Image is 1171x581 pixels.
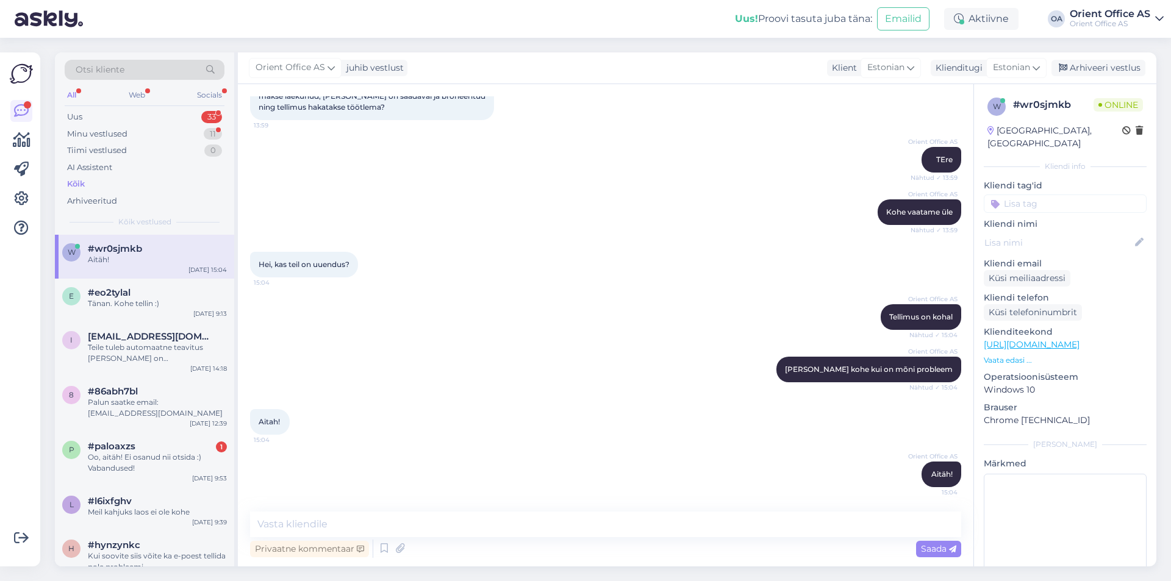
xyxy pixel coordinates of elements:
span: e [69,291,74,301]
span: #wr0sjmkb [88,243,142,254]
span: Kohe vaatame üle [886,207,953,216]
div: Tiimi vestlused [67,144,127,157]
div: [PERSON_NAME] [984,439,1147,450]
p: Kliendi tag'id [984,179,1147,192]
div: OA [1048,10,1065,27]
div: AI Assistent [67,162,112,174]
span: w [993,102,1001,111]
span: #eo2tylal [88,287,131,298]
div: Socials [195,87,224,103]
span: Nähtud ✓ 13:59 [911,173,958,182]
span: Orient Office AS [908,294,958,304]
div: Palun saatke email: [EMAIL_ADDRESS][DOMAIN_NAME] [88,397,227,419]
span: Aitäh! [931,469,953,479]
div: Aktiivne [944,8,1019,30]
div: Oo, aitäh! Ei osanud nii otsida :) Vabandused! [88,452,227,474]
span: Nähtud ✓ 15:04 [909,330,958,340]
span: 15:04 [912,488,958,497]
p: Vaata edasi ... [984,355,1147,366]
span: 15:04 [254,435,299,444]
div: Tänan. Kohe tellin :) [88,298,227,309]
div: Orient Office AS [1070,19,1150,29]
span: h [68,544,74,553]
p: Chrome [TECHNICAL_ID] [984,414,1147,427]
p: Brauser [984,401,1147,414]
span: [PERSON_NAME] kohe kui on mõni probleem [785,365,953,374]
span: 8 [69,390,74,399]
div: Arhiveeri vestlus [1051,60,1145,76]
a: [URL][DOMAIN_NAME] [984,339,1080,350]
div: Orient Office AS [1070,9,1150,19]
div: [DATE] 15:04 [188,265,227,274]
div: juhib vestlust [342,62,404,74]
p: Windows 10 [984,383,1147,396]
span: 15:04 [254,278,299,287]
span: Orient Office AS [908,190,958,199]
div: Web [126,87,148,103]
span: Orient Office AS [908,347,958,356]
span: #hynzynkc [88,540,140,551]
div: Kõik [67,178,85,190]
span: l [70,500,74,509]
span: Kas saaksite palun kinnitada, et tellimuse 3122807 eest on makse laekunud, [PERSON_NAME] on saada... [259,80,487,112]
span: Saada [921,543,956,554]
img: Askly Logo [10,62,33,85]
span: #l6ixfghv [88,496,132,507]
span: i [70,335,73,344]
span: Orient Office AS [256,61,325,74]
span: Orient Office AS [908,137,958,146]
span: Online [1094,98,1143,112]
div: Proovi tasuta juba täna: [735,12,872,26]
button: Emailid [877,7,929,30]
span: Estonian [993,61,1030,74]
span: TEre [936,155,953,164]
div: Uus [67,111,82,123]
p: Klienditeekond [984,326,1147,338]
div: [DATE] 12:39 [190,419,227,428]
div: Privaatne kommentaar [250,541,369,557]
p: Kliendi email [984,257,1147,270]
div: Küsi telefoninumbrit [984,304,1082,321]
span: Orient Office AS [908,452,958,461]
div: [DATE] 9:39 [192,518,227,527]
span: Nähtud ✓ 15:04 [909,383,958,392]
input: Lisa tag [984,194,1147,213]
div: [DATE] 9:13 [193,309,227,318]
span: iljinaa@bk.ru [88,331,215,342]
span: w [68,248,76,257]
div: 0 [204,144,222,157]
div: Küsi meiliaadressi [984,270,1070,287]
b: Uus! [735,13,758,24]
span: Aitah! [259,417,280,426]
div: Aitäh! [88,254,227,265]
div: Teile tuleb automaatne teavitus [PERSON_NAME] on [PERSON_NAME] [88,342,227,364]
span: #86abh7bl [88,386,138,397]
div: 33 [201,111,222,123]
div: # wr0sjmkb [1013,98,1094,112]
div: 11 [204,128,222,140]
div: Kliendi info [984,161,1147,172]
p: Operatsioonisüsteem [984,371,1147,383]
div: 1 [216,441,227,452]
span: Otsi kliente [76,63,124,76]
div: All [65,87,79,103]
span: Tellimus on kohal [889,312,953,321]
div: Minu vestlused [67,128,127,140]
div: [DATE] 9:53 [192,474,227,483]
span: p [69,445,74,454]
div: Meil kahjuks laos ei ole kohe [88,507,227,518]
div: Kui soovite siis võite ka e-poest tellida pole probleemi. [88,551,227,572]
div: [GEOGRAPHIC_DATA], [GEOGRAPHIC_DATA] [987,124,1122,150]
div: Arhiveeritud [67,195,117,207]
div: Klient [827,62,857,74]
div: [DATE] 14:18 [190,364,227,373]
a: Orient Office ASOrient Office AS [1070,9,1164,29]
p: Märkmed [984,457,1147,470]
span: Estonian [867,61,904,74]
p: Kliendi nimi [984,218,1147,230]
span: Hei, kas teil on uuendus? [259,260,349,269]
div: Klienditugi [931,62,983,74]
span: Kõik vestlused [118,216,171,227]
span: #paloaxzs [88,441,135,452]
span: Nähtud ✓ 13:59 [911,226,958,235]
